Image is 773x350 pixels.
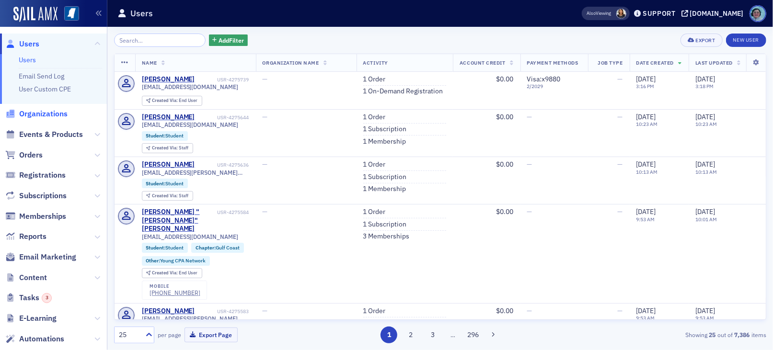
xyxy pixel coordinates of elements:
a: Registrations [5,170,66,181]
div: Created Via: End User [142,96,202,106]
a: Other:Young CPA Network [146,258,206,264]
a: 1 Subscription [363,220,407,229]
a: Events & Products [5,129,83,140]
strong: 7,386 [733,330,751,339]
button: Export [681,34,722,47]
a: 1 Order [363,75,386,84]
div: Chapter: [191,243,244,252]
a: 1 Membership [363,185,406,193]
strong: 25 [707,330,717,339]
span: Last Updated [695,59,733,66]
div: Student: [142,179,188,188]
time: 10:01 AM [695,216,717,223]
a: Student:Student [146,245,184,251]
span: Automations [19,334,64,344]
span: Activity [363,59,388,66]
a: Reports [5,231,46,242]
span: 2 / 2029 [527,83,581,90]
a: Content [5,272,47,283]
span: Add Filter [219,36,244,45]
img: SailAMX [13,7,58,22]
span: — [527,306,532,315]
div: [PERSON_NAME] [142,113,195,122]
span: Reports [19,231,46,242]
span: Payment Methods [527,59,578,66]
button: Export Page [185,327,238,342]
span: Organizations [19,109,68,119]
span: Student : [146,132,165,139]
span: Email Marketing [19,252,76,262]
div: USR-4275644 [196,114,249,121]
a: Student:Student [146,181,184,187]
div: Staff [152,146,188,151]
span: Noma Burge [616,9,626,19]
span: Date Created [636,59,674,66]
a: [PHONE_NUMBER] [150,289,200,296]
div: USR-4275636 [196,162,249,168]
a: Subscriptions [5,191,67,201]
span: [DATE] [636,75,656,83]
img: SailAMX [64,6,79,21]
span: [DATE] [695,160,715,169]
a: [PERSON_NAME] [142,307,195,316]
a: 1 Order [363,208,386,216]
span: — [263,75,268,83]
a: [PERSON_NAME] [142,160,195,169]
span: [DATE] [636,306,656,315]
span: Content [19,272,47,283]
a: New User [726,34,766,47]
span: Registrations [19,170,66,181]
span: E-Learning [19,313,57,324]
time: 3:18 PM [695,83,714,90]
span: — [263,207,268,216]
div: Student: [142,243,188,252]
a: View Homepage [58,6,79,23]
button: 1 [381,327,397,343]
a: 1 Subscription [363,125,407,134]
span: [EMAIL_ADDRESS][DOMAIN_NAME] [142,83,239,90]
span: — [263,306,268,315]
div: Staff [152,193,188,199]
a: 1 Order [363,113,386,122]
a: 1 Order [363,160,386,169]
a: [PERSON_NAME] "[PERSON_NAME]" [PERSON_NAME] [142,208,216,233]
time: 9:53 AM [695,315,714,321]
a: Memberships [5,211,66,222]
time: 10:23 AM [695,121,717,127]
div: Support [643,9,676,18]
span: [DATE] [695,306,715,315]
time: 9:53 AM [636,216,655,223]
div: [PERSON_NAME] [142,75,195,84]
span: Created Via : [152,270,179,276]
time: 3:16 PM [636,83,655,90]
span: — [527,207,532,216]
button: 2 [403,327,419,343]
div: 3 [42,293,52,303]
span: Name [142,59,157,66]
span: — [263,113,268,121]
time: 9:53 AM [636,315,655,321]
span: $0.00 [496,113,514,121]
span: Student : [146,180,165,187]
span: Tasks [19,293,52,303]
div: mobile [150,283,200,289]
div: USR-4275584 [218,209,249,215]
time: 10:13 AM [636,169,658,175]
label: per page [158,330,181,339]
span: Student : [146,244,165,251]
span: … [446,330,460,339]
div: USR-4275739 [196,77,249,83]
a: 1 Order [363,307,386,316]
div: 25 [119,330,140,340]
span: $0.00 [496,75,514,83]
a: 1 Subscription [363,319,407,327]
span: [DATE] [695,113,715,121]
a: Email Send Log [19,72,64,80]
button: 296 [464,327,481,343]
span: Organization Name [263,59,319,66]
span: Job Type [598,59,623,66]
a: 1 On-Demand Registration [363,87,443,96]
